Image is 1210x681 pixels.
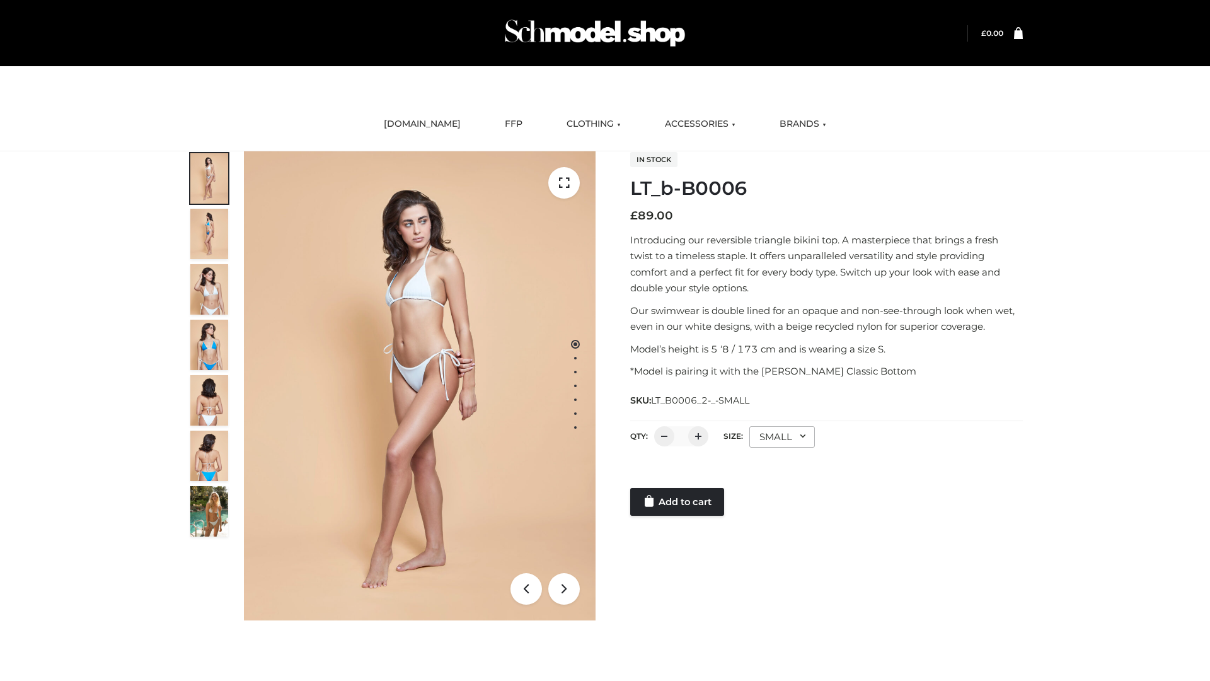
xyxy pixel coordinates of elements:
[190,375,228,426] img: ArielClassicBikiniTop_CloudNine_AzureSky_OW114ECO_7-scaled.jpg
[630,303,1023,335] p: Our swimwear is double lined for an opaque and non-see-through look when wet, even in our white d...
[500,8,689,58] img: Schmodel Admin 964
[557,110,630,138] a: CLOTHING
[630,431,648,441] label: QTY:
[630,488,724,516] a: Add to cart
[630,232,1023,296] p: Introducing our reversible triangle bikini top. A masterpiece that brings a fresh twist to a time...
[630,341,1023,358] p: Model’s height is 5 ‘8 / 173 cm and is wearing a size S.
[630,363,1023,380] p: *Model is pairing it with the [PERSON_NAME] Classic Bottom
[981,28,1003,38] a: £0.00
[630,177,1023,200] h1: LT_b-B0006
[630,152,677,167] span: In stock
[651,395,749,406] span: LT_B0006_2-_-SMALL
[495,110,532,138] a: FFP
[190,320,228,370] img: ArielClassicBikiniTop_CloudNine_AzureSky_OW114ECO_4-scaled.jpg
[981,28,986,38] span: £
[374,110,470,138] a: [DOMAIN_NAME]
[630,209,638,223] span: £
[190,264,228,315] img: ArielClassicBikiniTop_CloudNine_AzureSky_OW114ECO_3-scaled.jpg
[630,393,751,408] span: SKU:
[723,431,743,441] label: Size:
[981,28,1003,38] bdi: 0.00
[244,151,596,620] img: ArielClassicBikiniTop_CloudNine_AzureSky_OW114ECO_1
[630,209,673,223] bdi: 89.00
[190,486,228,537] img: Arieltop_CloudNine_AzureSky2.jpg
[770,110,836,138] a: BRANDS
[749,426,815,448] div: SMALL
[190,431,228,481] img: ArielClassicBikiniTop_CloudNine_AzureSky_OW114ECO_8-scaled.jpg
[190,153,228,204] img: ArielClassicBikiniTop_CloudNine_AzureSky_OW114ECO_1-scaled.jpg
[655,110,745,138] a: ACCESSORIES
[190,209,228,259] img: ArielClassicBikiniTop_CloudNine_AzureSky_OW114ECO_2-scaled.jpg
